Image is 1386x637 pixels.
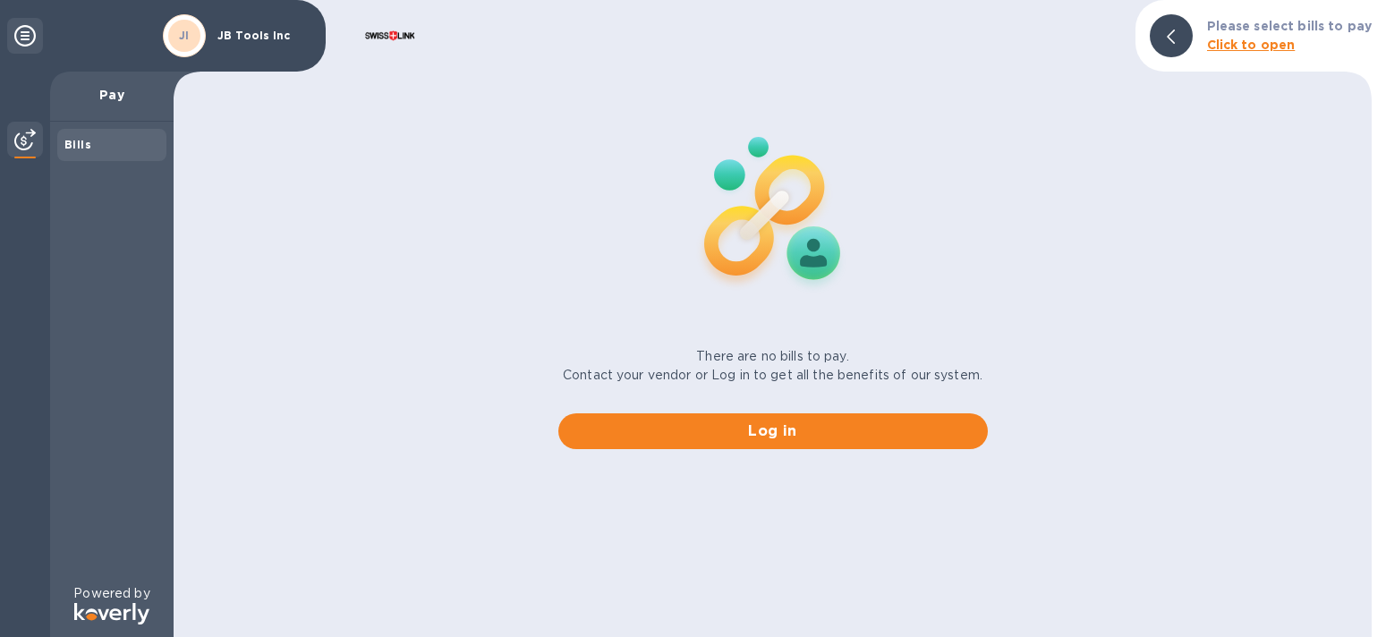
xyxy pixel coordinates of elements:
[563,347,982,385] p: There are no bills to pay. Contact your vendor or Log in to get all the benefits of our system.
[179,29,190,42] b: JI
[64,138,91,151] b: Bills
[558,413,988,449] button: Log in
[1207,19,1372,33] b: Please select bills to pay
[64,86,159,104] p: Pay
[74,603,149,624] img: Logo
[73,584,149,603] p: Powered by
[573,420,974,442] span: Log in
[1207,38,1296,52] b: Click to open
[217,30,307,42] p: JB Tools Inc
